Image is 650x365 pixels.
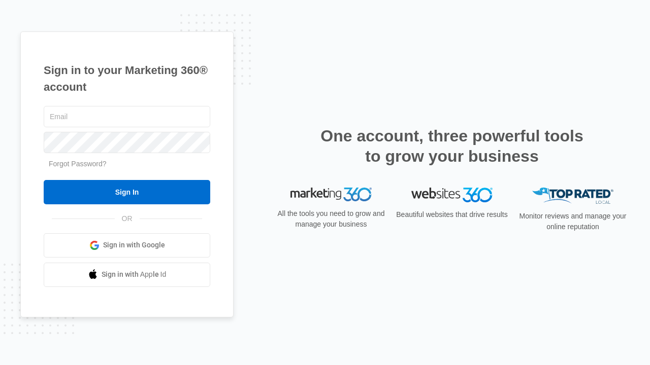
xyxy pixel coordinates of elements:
[44,180,210,204] input: Sign In
[532,188,613,204] img: Top Rated Local
[103,240,165,250] span: Sign in with Google
[44,263,210,287] a: Sign in with Apple Id
[395,209,509,220] p: Beautiful websites that drive results
[44,62,210,95] h1: Sign in to your Marketing 360® account
[411,188,493,202] img: Websites 360
[516,211,630,232] p: Monitor reviews and manage your online reputation
[102,269,167,280] span: Sign in with Apple Id
[115,213,140,224] span: OR
[44,233,210,258] a: Sign in with Google
[44,106,210,127] input: Email
[274,208,388,230] p: All the tools you need to grow and manage your business
[290,188,372,202] img: Marketing 360
[317,126,587,166] h2: One account, three powerful tools to grow your business
[49,160,107,168] a: Forgot Password?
